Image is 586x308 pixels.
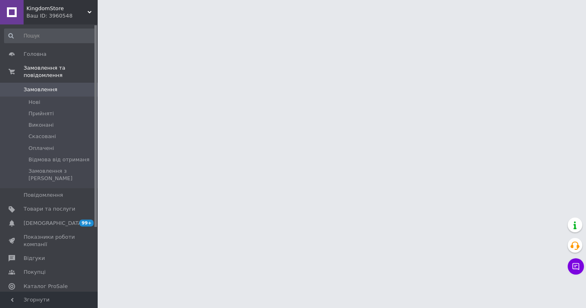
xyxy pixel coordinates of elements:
[24,205,75,213] span: Товари та послуги
[24,86,57,93] span: Замовлення
[24,51,46,58] span: Головна
[24,64,98,79] span: Замовлення та повідомлення
[24,220,84,227] span: [DEMOGRAPHIC_DATA]
[28,121,54,129] span: Виконані
[4,29,96,43] input: Пошук
[24,255,45,262] span: Відгуки
[24,191,63,199] span: Повідомлення
[79,220,94,227] span: 99+
[568,258,584,275] button: Чат з покупцем
[24,268,46,276] span: Покупці
[28,99,40,106] span: Нові
[28,110,54,117] span: Прийняті
[28,133,56,140] span: Скасовані
[28,145,54,152] span: Оплачені
[28,167,95,182] span: Замовлення з [PERSON_NAME]
[28,156,90,163] span: Відмова від отриманя
[26,5,87,12] span: KingdomStore
[24,233,75,248] span: Показники роботи компанії
[24,283,68,290] span: Каталог ProSale
[26,12,98,20] div: Ваш ID: 3960548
